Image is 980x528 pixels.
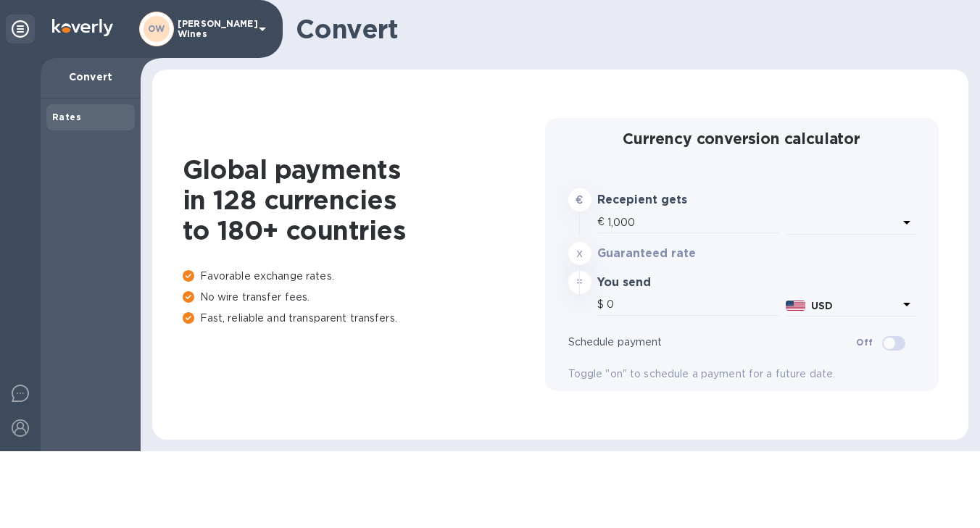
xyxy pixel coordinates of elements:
div: x [568,242,591,265]
img: USD [786,301,805,311]
b: Off [856,337,873,348]
p: Schedule payment [568,335,857,350]
strong: € [576,194,583,206]
p: Favorable exchange rates. [183,269,545,284]
img: Logo [52,19,113,36]
p: No wire transfer fees. [183,290,545,305]
div: Unpin categories [6,14,35,43]
input: Amount [607,211,781,233]
h2: Currency conversion calculator [568,130,915,148]
h1: Convert [296,14,957,44]
p: Convert [52,70,129,84]
p: Fast, reliable and transparent transfers. [183,311,545,326]
b: USD [811,300,833,311]
div: = [568,271,591,294]
h3: Guaranteed rate [597,247,739,261]
div: $ [597,294,607,316]
h3: You send [597,276,739,290]
p: [PERSON_NAME] Wines [178,19,250,39]
b: OW [148,23,165,34]
h3: Recepient gets [597,193,739,207]
div: € [597,211,607,233]
b: Rates [52,112,81,122]
input: Amount [607,294,781,316]
h1: Global payments in 128 currencies to 180+ countries [183,154,545,246]
p: Toggle "on" to schedule a payment for a future date. [568,366,915,382]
